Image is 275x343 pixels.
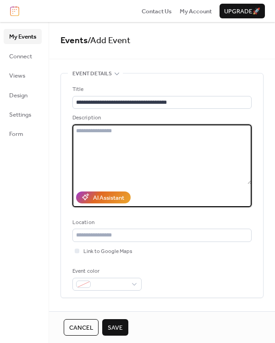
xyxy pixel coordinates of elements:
[88,32,131,49] span: / Add Event
[9,110,31,119] span: Settings
[108,323,123,332] span: Save
[4,88,42,102] a: Design
[9,129,23,139] span: Form
[93,193,124,202] div: AI Assistant
[142,6,172,16] a: Contact Us
[72,69,112,79] span: Event details
[9,91,27,100] span: Design
[76,191,131,203] button: AI Assistant
[72,309,111,318] span: Date and time
[224,7,260,16] span: Upgrade 🚀
[10,6,19,16] img: logo
[83,247,132,256] span: Link to Google Maps
[4,107,42,122] a: Settings
[72,267,140,276] div: Event color
[142,7,172,16] span: Contact Us
[220,4,265,18] button: Upgrade🚀
[72,113,250,123] div: Description
[72,85,250,94] div: Title
[72,218,250,227] div: Location
[64,319,99,336] button: Cancel
[9,52,32,61] span: Connect
[4,29,42,44] a: My Events
[9,32,36,41] span: My Events
[9,71,25,80] span: Views
[69,323,93,332] span: Cancel
[102,319,128,336] button: Save
[180,6,212,16] a: My Account
[180,7,212,16] span: My Account
[4,68,42,83] a: Views
[60,32,88,49] a: Events
[4,49,42,63] a: Connect
[4,126,42,141] a: Form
